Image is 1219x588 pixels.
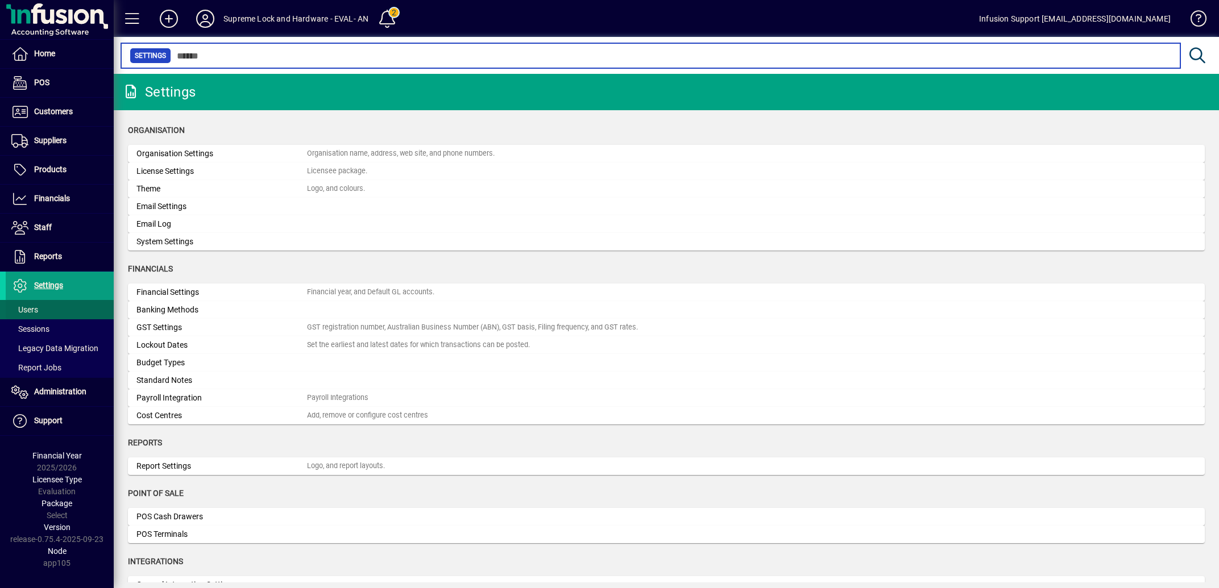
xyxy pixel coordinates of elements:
div: Financial Settings [136,286,307,298]
a: Customers [6,98,114,126]
span: Point of Sale [128,489,184,498]
a: Products [6,156,114,184]
div: Email Settings [136,201,307,212]
div: Logo, and colours. [307,184,365,194]
span: Reports [128,438,162,447]
span: Customers [34,107,73,116]
a: Financials [6,185,114,213]
a: Home [6,40,114,68]
div: GST registration number, Australian Business Number (ABN), GST basis, Filing frequency, and GST r... [307,322,638,333]
span: Report Jobs [11,363,61,372]
a: Support [6,407,114,435]
div: Financial year, and Default GL accounts. [307,287,434,298]
a: Administration [6,378,114,406]
span: Settings [135,50,166,61]
span: Staff [34,223,52,232]
span: Support [34,416,63,425]
span: Financials [128,264,173,273]
div: Cost Centres [136,410,307,422]
div: Add, remove or configure cost centres [307,410,428,421]
button: Add [151,9,187,29]
a: POS [6,69,114,97]
div: Licensee package. [307,166,367,177]
div: Budget Types [136,357,307,369]
div: POS Terminals [136,528,307,540]
span: Home [34,49,55,58]
span: Users [11,305,38,314]
a: Reports [6,243,114,271]
div: Payroll Integrations [307,393,368,403]
a: Financial SettingsFinancial year, and Default GL accounts. [128,283,1205,301]
a: Suppliers [6,127,114,155]
div: Email Log [136,218,307,230]
span: Financial Year [32,451,82,460]
a: Report SettingsLogo, and report layouts. [128,457,1205,475]
div: Payroll Integration [136,392,307,404]
div: Supreme Lock and Hardware - EVAL- AN [223,10,368,28]
div: Logo, and report layouts. [307,461,385,472]
span: Sessions [11,324,49,333]
span: Administration [34,387,86,396]
div: GST Settings [136,322,307,333]
div: Set the earliest and latest dates for which transactions can be posted. [307,340,530,351]
div: Organisation Settings [136,148,307,160]
a: License SettingsLicensee package. [128,162,1205,180]
a: Cost CentresAdd, remove or configure cost centres [128,407,1205,424]
a: Standard Notes [128,372,1205,389]
div: System Settings [136,236,307,248]
div: POS Cash Drawers [136,511,307,523]
span: Suppliers [34,136,67,145]
span: Licensee Type [32,475,82,484]
span: Version [44,523,71,532]
span: Products [34,165,67,174]
a: Organisation SettingsOrganisation name, address, web site, and phone numbers. [128,145,1205,162]
span: Organisation [128,126,185,135]
button: Profile [187,9,223,29]
a: Report Jobs [6,358,114,377]
div: Lockout Dates [136,339,307,351]
span: Settings [34,281,63,290]
span: POS [34,78,49,87]
a: Payroll IntegrationPayroll Integrations [128,389,1205,407]
span: Node [48,547,67,556]
span: Financials [34,194,70,203]
a: POS Terminals [128,526,1205,543]
div: Banking Methods [136,304,307,316]
a: ThemeLogo, and colours. [128,180,1205,198]
a: System Settings [128,233,1205,251]
div: License Settings [136,165,307,177]
div: Settings [122,83,196,101]
a: Users [6,300,114,319]
a: Banking Methods [128,301,1205,319]
a: POS Cash Drawers [128,508,1205,526]
a: Email Settings [128,198,1205,215]
div: Report Settings [136,460,307,472]
a: GST SettingsGST registration number, Australian Business Number (ABN), GST basis, Filing frequenc... [128,319,1205,336]
span: Legacy Data Migration [11,344,98,353]
div: Infusion Support [EMAIL_ADDRESS][DOMAIN_NAME] [979,10,1171,28]
a: Email Log [128,215,1205,233]
div: Organisation name, address, web site, and phone numbers. [307,148,495,159]
a: Legacy Data Migration [6,339,114,358]
div: Theme [136,183,307,195]
a: Staff [6,214,114,242]
span: Reports [34,252,62,261]
a: Sessions [6,319,114,339]
span: Integrations [128,557,183,566]
a: Knowledge Base [1182,2,1205,39]
a: Budget Types [128,354,1205,372]
a: Lockout DatesSet the earliest and latest dates for which transactions can be posted. [128,336,1205,354]
span: Package [42,499,72,508]
div: Standard Notes [136,374,307,386]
